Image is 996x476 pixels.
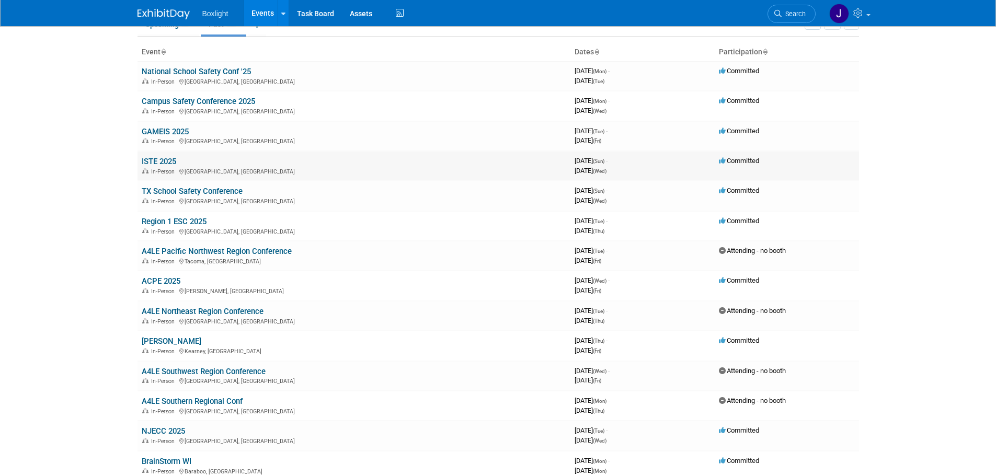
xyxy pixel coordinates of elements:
[142,136,566,145] div: [GEOGRAPHIC_DATA], [GEOGRAPHIC_DATA]
[142,317,566,325] div: [GEOGRAPHIC_DATA], [GEOGRAPHIC_DATA]
[593,408,604,414] span: (Thu)
[606,307,608,315] span: -
[142,288,148,293] img: In-Person Event
[142,257,566,265] div: Tacoma, [GEOGRAPHIC_DATA]
[575,107,606,114] span: [DATE]
[593,458,606,464] span: (Mon)
[142,408,148,413] img: In-Person Event
[593,308,604,314] span: (Tue)
[782,10,806,18] span: Search
[575,257,601,264] span: [DATE]
[606,157,608,165] span: -
[593,398,606,404] span: (Mon)
[161,48,166,56] a: Sort by Event Name
[575,367,610,375] span: [DATE]
[142,286,566,295] div: [PERSON_NAME], [GEOGRAPHIC_DATA]
[575,77,604,85] span: [DATE]
[142,167,566,175] div: [GEOGRAPHIC_DATA], [GEOGRAPHIC_DATA]
[608,397,610,404] span: -
[719,187,759,194] span: Committed
[575,426,608,434] span: [DATE]
[575,247,608,254] span: [DATE]
[142,318,148,323] img: In-Person Event
[719,397,786,404] span: Attending - no booth
[593,188,604,194] span: (Sun)
[593,348,601,354] span: (Fri)
[575,167,606,175] span: [DATE]
[575,407,604,414] span: [DATE]
[593,98,606,104] span: (Mon)
[202,9,228,18] span: Boxlight
[151,258,178,265] span: In-Person
[593,129,604,134] span: (Tue)
[608,367,610,375] span: -
[575,286,601,294] span: [DATE]
[575,467,606,474] span: [DATE]
[151,468,178,475] span: In-Person
[142,438,148,443] img: In-Person Event
[142,217,207,226] a: Region 1 ESC 2025
[608,97,610,105] span: -
[142,436,566,445] div: [GEOGRAPHIC_DATA], [GEOGRAPHIC_DATA]
[575,346,601,354] span: [DATE]
[575,336,608,344] span: [DATE]
[593,468,606,474] span: (Mon)
[593,248,604,254] span: (Tue)
[142,348,148,353] img: In-Person Event
[593,168,606,174] span: (Wed)
[151,78,178,85] span: In-Person
[606,187,608,194] span: -
[606,247,608,254] span: -
[142,108,148,113] img: In-Person Event
[151,408,178,415] span: In-Person
[151,198,178,205] span: In-Person
[138,9,190,19] img: ExhibitDay
[593,368,606,374] span: (Wed)
[142,376,566,385] div: [GEOGRAPHIC_DATA], [GEOGRAPHIC_DATA]
[151,288,178,295] span: In-Person
[719,426,759,434] span: Committed
[608,457,610,465] span: -
[151,318,178,325] span: In-Person
[142,97,255,106] a: Campus Safety Conference 2025
[142,468,148,473] img: In-Person Event
[142,467,566,475] div: Baraboo, [GEOGRAPHIC_DATA]
[575,67,610,75] span: [DATE]
[719,217,759,225] span: Committed
[593,108,606,114] span: (Wed)
[151,438,178,445] span: In-Person
[594,48,599,56] a: Sort by Start Date
[606,426,608,434] span: -
[151,138,178,145] span: In-Person
[593,338,604,344] span: (Thu)
[593,378,601,384] span: (Fri)
[593,78,604,84] span: (Tue)
[151,108,178,115] span: In-Person
[151,348,178,355] span: In-Person
[608,276,610,284] span: -
[142,307,264,316] a: A4LE Northeast Region Conference
[575,97,610,105] span: [DATE]
[575,436,606,444] span: [DATE]
[142,247,292,256] a: A4LE Pacific Northwest Region Conference
[593,278,606,284] span: (Wed)
[606,336,608,344] span: -
[142,258,148,263] img: In-Person Event
[142,138,148,143] img: In-Person Event
[719,307,786,315] span: Attending - no booth
[142,378,148,383] img: In-Person Event
[719,127,759,135] span: Committed
[719,457,759,465] span: Committed
[575,457,610,465] span: [DATE]
[142,276,180,286] a: ACPE 2025
[142,228,148,234] img: In-Person Event
[575,307,608,315] span: [DATE]
[142,336,201,346] a: [PERSON_NAME]
[719,367,786,375] span: Attending - no booth
[593,138,601,144] span: (Fri)
[606,127,608,135] span: -
[142,127,189,136] a: GAMEIS 2025
[138,43,570,61] th: Event
[142,198,148,203] img: In-Person Event
[151,378,178,385] span: In-Person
